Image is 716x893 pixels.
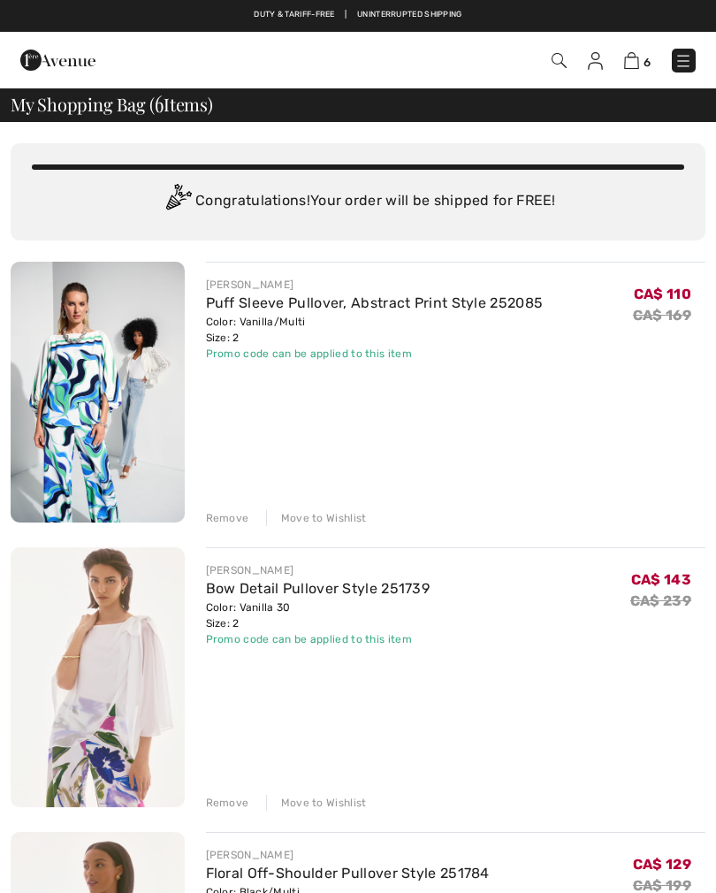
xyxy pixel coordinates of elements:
a: Floral Off-Shoulder Pullover Style 251784 [206,865,490,882]
div: Move to Wishlist [266,510,367,526]
div: Color: Vanilla/Multi Size: 2 [206,314,544,346]
div: Promo code can be applied to this item [206,346,544,362]
span: 6 [155,91,164,114]
span: 6 [644,56,651,69]
img: Shopping Bag [624,52,639,69]
a: Bow Detail Pullover Style 251739 [206,580,430,597]
img: Search [552,53,567,68]
img: Menu [674,52,692,70]
div: [PERSON_NAME] [206,847,490,863]
div: Remove [206,510,249,526]
div: Remove [206,795,249,811]
s: CA$ 169 [633,307,691,324]
div: Move to Wishlist [266,795,367,811]
div: Color: Vanilla 30 Size: 2 [206,599,430,631]
a: Puff Sleeve Pullover, Abstract Print Style 252085 [206,294,544,311]
img: My Info [588,52,603,70]
a: 1ère Avenue [20,50,95,67]
div: Promo code can be applied to this item [206,631,430,647]
div: [PERSON_NAME] [206,277,544,293]
div: Congratulations! Your order will be shipped for FREE! [32,184,684,219]
a: 6 [624,50,651,71]
img: Puff Sleeve Pullover, Abstract Print Style 252085 [11,262,185,523]
span: CA$ 143 [631,571,691,588]
img: Bow Detail Pullover Style 251739 [11,547,185,807]
span: My Shopping Bag ( Items) [11,95,213,113]
s: CA$ 239 [630,592,691,609]
div: [PERSON_NAME] [206,562,430,578]
img: 1ère Avenue [20,42,95,78]
span: CA$ 110 [634,286,691,302]
img: Congratulation2.svg [160,184,195,219]
span: CA$ 129 [633,856,691,873]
